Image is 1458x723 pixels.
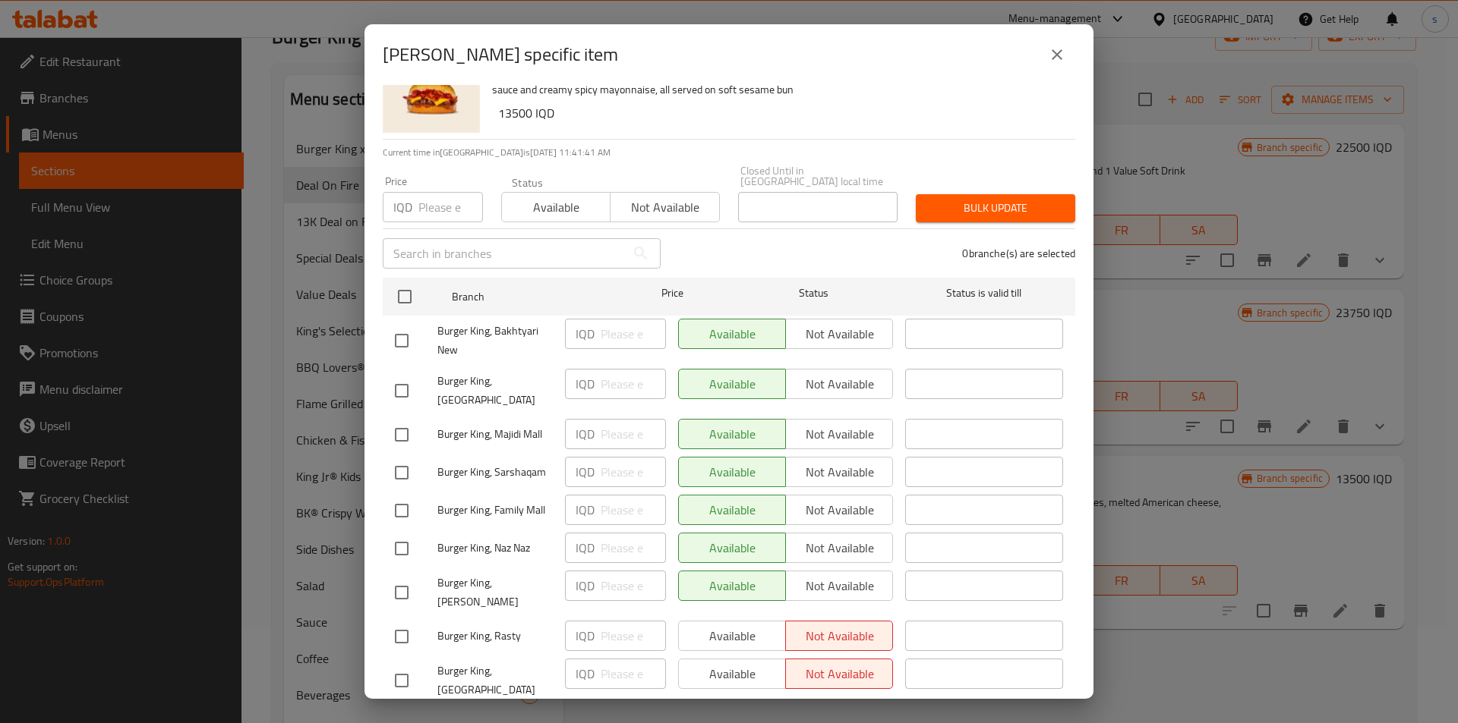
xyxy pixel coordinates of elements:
[576,539,595,557] p: IQD
[576,375,595,393] p: IQD
[610,192,719,222] button: Not available
[576,577,595,595] p: IQD
[437,322,553,360] span: Burger King, Bakhtyari New
[601,319,666,349] input: Please enter price
[962,246,1075,261] p: 0 branche(s) are selected
[601,369,666,399] input: Please enter price
[576,501,595,519] p: IQD
[601,457,666,487] input: Please enter price
[437,501,553,520] span: Burger King, Family Mall
[383,146,1075,159] p: Current time in [GEOGRAPHIC_DATA] is [DATE] 11:41:41 AM
[601,621,666,651] input: Please enter price
[617,196,713,218] span: Not available
[601,495,666,525] input: Please enter price
[622,284,723,303] span: Price
[437,425,553,444] span: Burger King, Majidi Mall
[905,284,1063,303] span: Status is valid till
[498,102,1063,124] h6: 13500 IQD
[437,662,553,699] span: Burger King, [GEOGRAPHIC_DATA]
[501,192,611,222] button: Available
[508,196,604,218] span: Available
[928,199,1063,218] span: Bulk update
[383,42,618,67] h2: [PERSON_NAME] specific item
[1039,36,1075,73] button: close
[437,463,553,482] span: Burger King, Sarshaqam
[383,238,626,269] input: Search in branches
[437,372,553,410] span: Burger King, [GEOGRAPHIC_DATA]
[576,425,595,443] p: IQD
[576,463,595,481] p: IQD
[576,665,595,683] p: IQD
[576,627,595,645] p: IQD
[576,325,595,343] p: IQD
[437,627,553,646] span: Burger King, Rasty
[735,284,893,303] span: Status
[492,61,1063,99] p: Our Smoky King features 100% flame-grilled halal beef topped with smoky halal beef pieces, melted...
[601,659,666,689] input: Please enter price
[601,419,666,449] input: Please enter price
[393,198,412,216] p: IQD
[437,574,553,611] span: Burger King, [PERSON_NAME]
[452,288,610,306] span: Branch
[418,192,483,222] input: Please enter price
[916,194,1075,222] button: Bulk update
[437,539,553,558] span: Burger King, Naz Naz
[601,571,666,601] input: Please enter price
[601,533,666,563] input: Please enter price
